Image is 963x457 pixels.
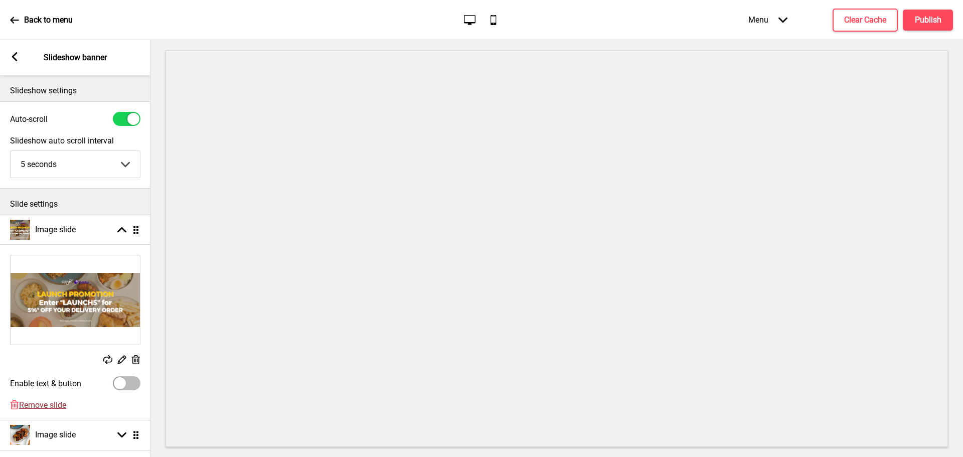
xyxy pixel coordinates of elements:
[10,379,81,388] label: Enable text & button
[24,15,73,26] p: Back to menu
[903,10,953,31] button: Publish
[10,85,140,96] p: Slideshow settings
[19,400,66,410] span: Remove slide
[915,15,941,26] h4: Publish
[10,7,73,34] a: Back to menu
[10,199,140,210] p: Slide settings
[844,15,886,26] h4: Clear Cache
[10,114,48,124] label: Auto-scroll
[11,255,140,345] img: Image
[738,5,797,35] div: Menu
[35,224,76,235] h4: Image slide
[35,429,76,440] h4: Image slide
[44,52,107,63] p: Slideshow banner
[833,9,898,32] button: Clear Cache
[10,136,140,145] label: Slideshow auto scroll interval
